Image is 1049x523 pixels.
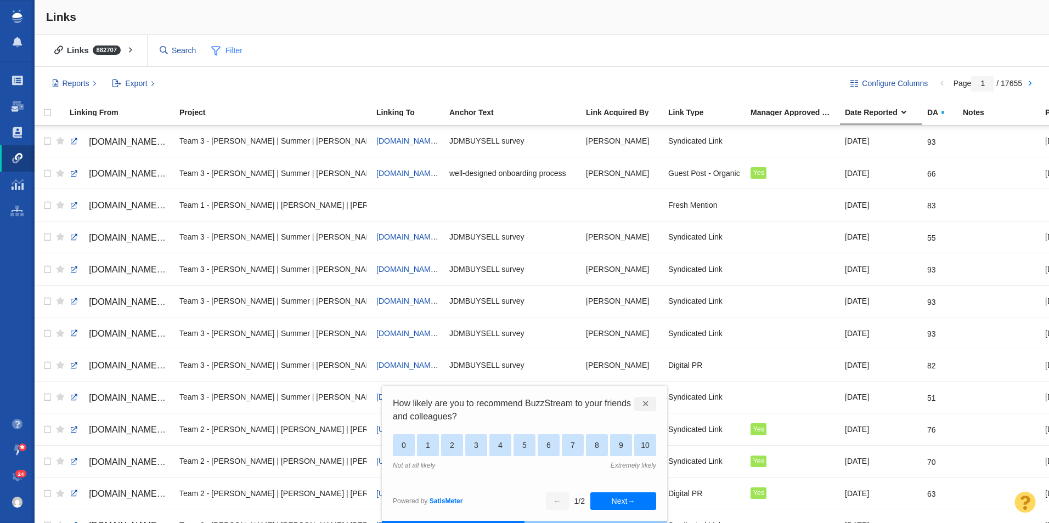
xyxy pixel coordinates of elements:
[449,353,576,377] div: JDMBUYSELL survey
[753,457,764,465] span: Yes
[845,161,917,185] div: [DATE]
[449,257,576,281] div: JDMBUYSELL survey
[668,456,723,466] span: Syndicated Link
[179,353,366,377] div: Team 3 - [PERSON_NAME] | Summer | [PERSON_NAME]\JDMBuySell\JDMBuySell - Digital PR - From Commute...
[179,129,366,153] div: Team 3 - [PERSON_NAME] | Summer | [PERSON_NAME]\JDMBuySell\JDMBuySell - Digital PR - From Commute...
[663,126,746,157] td: Syndicated Link
[668,296,723,306] span: Syndicated Link
[663,381,746,413] td: Syndicated Link
[954,79,1022,88] span: Page / 17655
[586,434,608,456] div: 8
[562,434,584,456] div: 7
[89,297,182,306] span: [DOMAIN_NAME][URL]
[668,392,723,402] span: Syndicated Link
[449,321,576,345] div: JDMBUYSELL survey
[845,385,917,409] div: [DATE]
[845,129,917,153] div: [DATE]
[376,329,458,338] span: [DOMAIN_NAME][URL]
[465,434,487,456] div: 3
[927,353,936,371] div: 82
[89,169,182,178] span: [DOMAIN_NAME][URL]
[376,361,458,369] a: [DOMAIN_NAME][URL]
[70,109,178,116] div: Linking From
[393,461,435,470] div: Not at all likely
[376,232,458,241] a: [DOMAIN_NAME][URL]
[668,136,723,146] span: Syndicated Link
[586,168,649,178] span: [PERSON_NAME]
[70,293,170,311] a: [DOMAIN_NAME][URL]
[845,353,917,377] div: [DATE]
[663,317,746,349] td: Syndicated Link
[668,200,717,210] span: Fresh Mention
[70,389,170,407] a: [DOMAIN_NAME][URL]
[845,109,926,116] div: Date Reported
[376,109,448,116] div: Linking To
[376,265,458,274] a: [DOMAIN_NAME][URL]
[927,225,936,243] div: 55
[376,297,458,305] span: [DOMAIN_NAME][URL]
[376,169,458,178] a: [DOMAIN_NAME][URL]
[89,489,182,498] span: [DOMAIN_NAME][URL]
[417,434,439,456] div: 1
[927,417,936,435] div: 76
[668,360,702,370] span: Digital PR
[179,225,366,249] div: Team 3 - [PERSON_NAME] | Summer | [PERSON_NAME]\JDMBuySell\JDMBuySell - Digital PR - From Commute...
[751,109,844,116] div: Manager Approved Link?
[634,434,656,456] div: 10
[376,425,396,434] a: [URL]
[927,450,936,467] div: 70
[70,453,170,471] a: [DOMAIN_NAME][URL]
[70,164,170,183] a: [DOMAIN_NAME][URL]
[125,78,147,89] span: Export
[590,492,656,510] button: Next→
[581,157,663,189] td: Summer Starr
[668,424,723,434] span: Syndicated Link
[89,265,182,274] span: [DOMAIN_NAME][URL]
[449,109,585,118] a: Anchor Text
[376,489,396,498] a: [URL]
[963,109,1044,116] div: Notes
[586,296,649,306] span: [PERSON_NAME]
[581,221,663,253] td: Devin Boudreaux
[634,397,656,411] div: ✕
[441,434,463,456] div: 2
[89,329,182,338] span: [DOMAIN_NAME][URL]
[376,109,448,118] a: Linking To
[927,193,936,211] div: 83
[663,253,746,285] td: Syndicated Link
[845,417,917,441] div: [DATE]
[574,496,585,506] div: 1 / 2
[376,393,458,401] span: [DOMAIN_NAME][URL]
[663,221,746,253] td: Syndicated Link
[106,75,161,93] button: Export
[927,481,936,499] div: 63
[70,325,170,343] a: [DOMAIN_NAME][URL]
[668,488,702,498] span: Digital PR
[179,417,366,441] div: Team 2 - [PERSON_NAME] | [PERSON_NAME] | [PERSON_NAME]\Lightyear AI\Lightyear AI - Digital PR - C...
[927,109,938,116] span: DA
[70,133,170,151] a: [DOMAIN_NAME][URL]
[927,129,936,147] div: 93
[663,445,746,477] td: Syndicated Link
[393,397,634,423] span: How likely are you to recommend BuzzStream to your friends and colleagues?
[393,434,415,456] div: 0
[70,260,170,279] a: [DOMAIN_NAME][URL]
[89,201,182,210] span: [DOMAIN_NAME][URL]
[449,385,576,409] div: JDMBUYSELL survey
[63,78,89,89] span: Reports
[179,481,366,505] div: Team 2 - [PERSON_NAME] | [PERSON_NAME] | [PERSON_NAME]\Lightyear AI\Lightyear AI - Digital PR - C...
[489,434,511,456] div: 4
[46,10,76,23] span: Links
[449,109,585,116] div: Anchor Text
[668,168,740,178] span: Guest Post - Organic
[663,349,746,381] td: Digital PR
[179,385,366,409] div: Team 3 - [PERSON_NAME] | Summer | [PERSON_NAME]\JDMBuySell\JDMBuySell - Digital PR - From Commute...
[376,457,396,465] a: [URL]
[753,489,764,497] span: Yes
[449,289,576,313] div: JDMBUYSELL survey
[393,496,463,506] div: Powered by
[845,109,926,118] a: Date Reported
